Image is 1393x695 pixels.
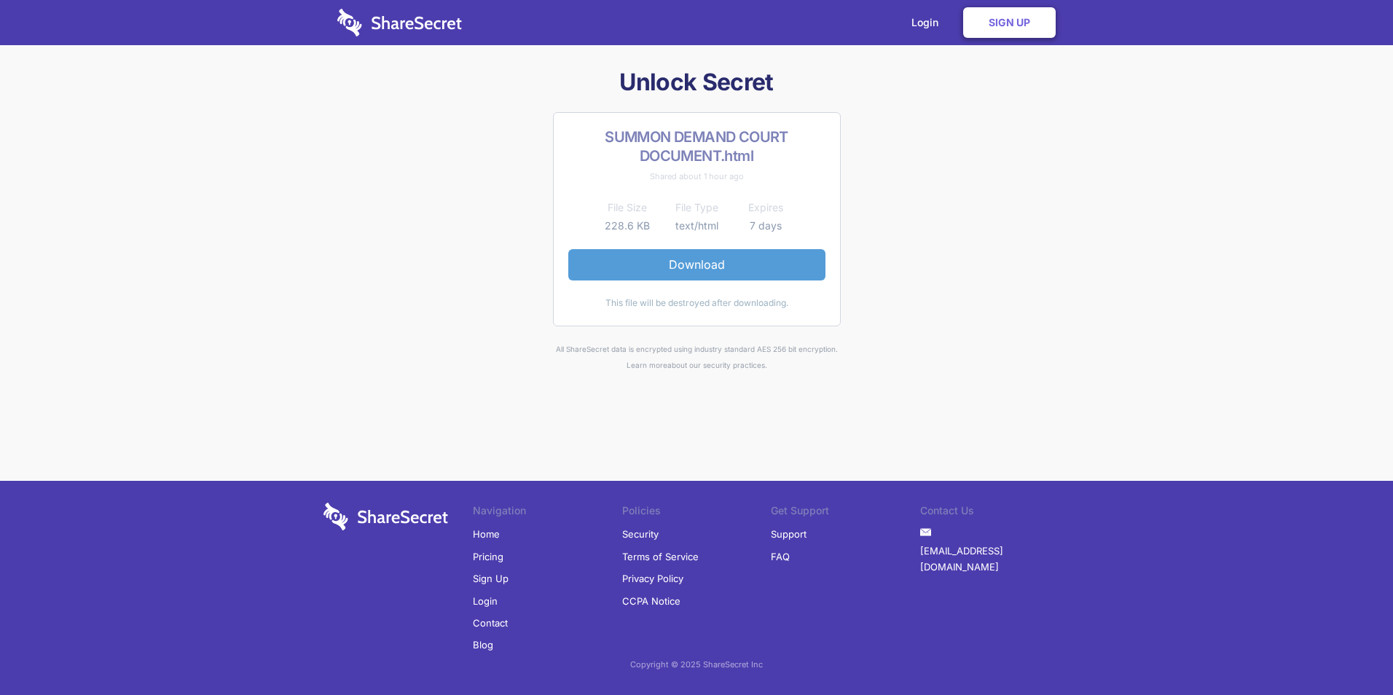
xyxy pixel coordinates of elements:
[622,568,683,589] a: Privacy Policy
[473,523,500,545] a: Home
[593,217,662,235] td: 228.6 KB
[473,503,622,523] li: Navigation
[771,503,920,523] li: Get Support
[622,503,772,523] li: Policies
[568,295,825,311] div: This file will be destroyed after downloading.
[731,199,801,216] th: Expires
[473,546,503,568] a: Pricing
[318,341,1075,374] div: All ShareSecret data is encrypted using industry standard AES 256 bit encryption. about our secur...
[731,217,801,235] td: 7 days
[593,199,662,216] th: File Size
[920,540,1070,578] a: [EMAIL_ADDRESS][DOMAIN_NAME]
[771,523,807,545] a: Support
[568,249,825,280] a: Download
[473,612,508,634] a: Contact
[337,9,462,36] img: logo-wordmark-white-trans-d4663122ce5f474addd5e946df7df03e33cb6a1c49d2221995e7729f52c070b2.svg
[568,168,825,184] div: Shared about 1 hour ago
[622,546,699,568] a: Terms of Service
[318,67,1075,98] h1: Unlock Secret
[473,568,509,589] a: Sign Up
[622,590,680,612] a: CCPA Notice
[771,546,790,568] a: FAQ
[627,361,667,369] a: Learn more
[473,590,498,612] a: Login
[920,503,1070,523] li: Contact Us
[568,127,825,165] h2: SUMMON DEMAND COURT DOCUMENT.html
[662,217,731,235] td: text/html
[473,634,493,656] a: Blog
[963,7,1056,38] a: Sign Up
[662,199,731,216] th: File Type
[323,503,448,530] img: logo-wordmark-white-trans-d4663122ce5f474addd5e946df7df03e33cb6a1c49d2221995e7729f52c070b2.svg
[622,523,659,545] a: Security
